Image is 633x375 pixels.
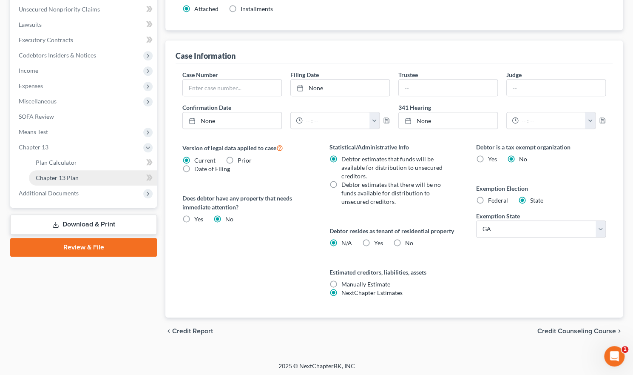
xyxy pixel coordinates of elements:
[19,128,48,135] span: Means Test
[604,346,624,366] iframe: Intercom live chat
[19,189,79,197] span: Additional Documents
[241,5,273,12] span: Installments
[29,170,157,186] a: Chapter 13 Plan
[329,268,459,277] label: Estimated creditors, liabilities, assets
[29,155,157,170] a: Plan Calculator
[622,346,628,353] span: 1
[238,157,252,164] span: Prior
[398,70,418,79] label: Trustee
[507,80,605,96] input: --
[172,328,213,335] span: Credit Report
[488,155,497,163] span: Yes
[182,143,312,153] label: Version of legal data applied to case
[183,112,281,129] a: None
[194,215,203,223] span: Yes
[19,36,73,43] span: Executory Contracts
[36,174,79,181] span: Chapter 13 Plan
[506,70,522,79] label: Judge
[291,80,389,96] a: None
[36,159,77,166] span: Plan Calculator
[476,143,606,152] label: Debtor is a tax exempt organization
[194,157,216,164] span: Current
[10,215,157,235] a: Download & Print
[19,143,48,151] span: Chapter 13
[341,289,403,296] span: NextChapter Estimates
[476,212,520,220] label: Exemption State
[19,67,38,74] span: Income
[19,82,43,89] span: Expenses
[225,215,233,223] span: No
[19,6,100,13] span: Unsecured Nonpriority Claims
[165,328,172,335] i: chevron_left
[182,70,218,79] label: Case Number
[341,181,441,205] span: Debtor estimates that there will be no funds available for distribution to unsecured creditors.
[12,109,157,124] a: SOFA Review
[399,80,497,96] input: --
[329,226,459,235] label: Debtor resides as tenant of residential property
[341,239,352,246] span: N/A
[519,155,527,163] span: No
[488,197,508,204] span: Federal
[537,328,616,335] span: Credit Counseling Course
[12,2,157,17] a: Unsecured Nonpriority Claims
[329,143,459,152] label: Statistical/Administrative Info
[303,112,369,129] input: -- : --
[182,194,312,212] label: Does debtor have any property that needs immediate attention?
[19,21,42,28] span: Lawsuits
[19,97,57,105] span: Miscellaneous
[12,17,157,32] a: Lawsuits
[519,112,585,129] input: -- : --
[616,328,623,335] i: chevron_right
[19,113,54,120] span: SOFA Review
[194,165,230,172] span: Date of Filing
[19,52,96,59] span: Codebtors Insiders & Notices
[165,328,213,335] button: chevron_left Credit Report
[341,281,390,288] span: Manually Estimate
[176,51,236,61] div: Case Information
[399,112,497,129] a: None
[183,80,281,96] input: Enter case number...
[530,197,543,204] span: State
[10,238,157,257] a: Review & File
[537,328,623,335] button: Credit Counseling Course chevron_right
[405,239,413,246] span: No
[341,155,443,180] span: Debtor estimates that funds will be available for distribution to unsecured creditors.
[12,32,157,48] a: Executory Contracts
[476,184,606,193] label: Exemption Election
[178,103,394,112] label: Confirmation Date
[194,5,219,12] span: Attached
[374,239,383,246] span: Yes
[394,103,610,112] label: 341 Hearing
[290,70,319,79] label: Filing Date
